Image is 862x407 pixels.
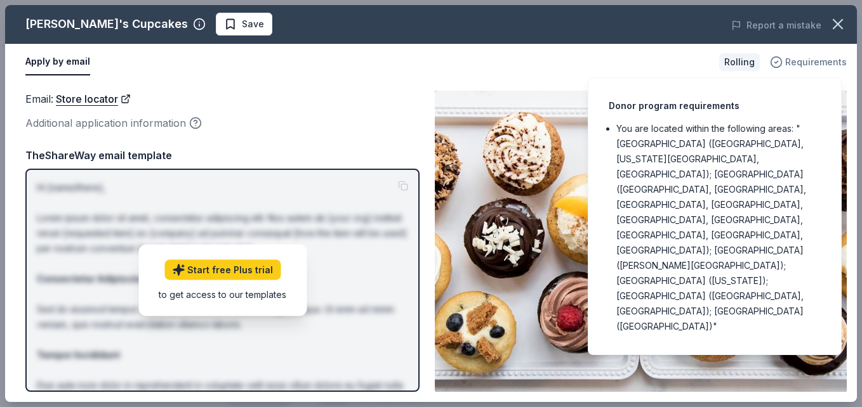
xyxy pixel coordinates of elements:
[216,13,272,36] button: Save
[616,121,821,334] li: You are located within the following areas: "[GEOGRAPHIC_DATA] ([GEOGRAPHIC_DATA], [US_STATE][GEO...
[731,18,821,33] button: Report a mistake
[770,55,847,70] button: Requirements
[25,14,188,34] div: [PERSON_NAME]'s Cupcakes
[435,91,847,392] img: Image for Molly's Cupcakes
[242,16,264,32] span: Save
[609,98,821,113] div: Donor program requirements
[25,147,420,164] div: TheShareWay email template
[164,260,281,280] a: Start free Plus trial
[25,115,420,131] div: Additional application information
[785,55,847,70] span: Requirements
[719,53,760,71] div: Rolling
[25,91,420,107] div: Email :
[159,288,286,301] div: to get access to our templates
[56,91,131,107] a: Store locator
[37,349,120,360] strong: Tempor Incididunt
[25,49,90,75] button: Apply by email
[37,273,146,284] strong: Consectetur Adipiscing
